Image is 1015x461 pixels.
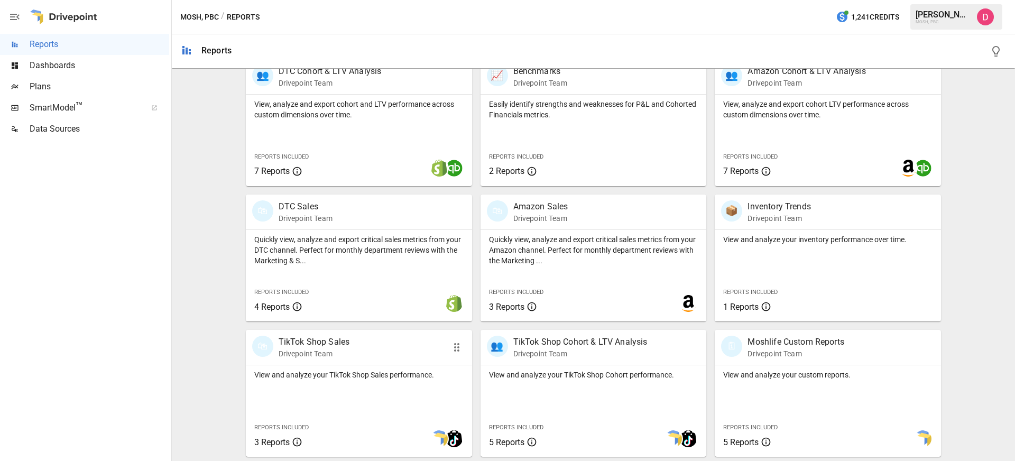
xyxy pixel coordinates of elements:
span: 4 Reports [254,302,290,312]
span: Reports Included [489,153,543,160]
p: TikTok Shop Cohort & LTV Analysis [513,336,648,348]
p: View, analyze and export cohort LTV performance across custom dimensions over time. [723,99,933,120]
span: Reports Included [723,153,778,160]
div: 🛍 [487,200,508,222]
span: Reports Included [723,289,778,296]
p: Drivepoint Team [279,78,382,88]
span: Reports Included [254,424,309,431]
span: 1 Reports [723,302,759,312]
p: Benchmarks [513,65,567,78]
span: Data Sources [30,123,169,135]
div: [PERSON_NAME] [916,10,971,20]
img: shopify [431,160,448,177]
img: tiktok [446,430,463,447]
div: 👥 [487,336,508,357]
div: / [221,11,225,24]
p: View, analyze and export cohort and LTV performance across custom dimensions over time. [254,99,464,120]
p: TikTok Shop Sales [279,336,350,348]
div: 📈 [487,65,508,86]
div: 📦 [721,200,742,222]
span: 5 Reports [489,437,524,447]
span: SmartModel [30,102,140,114]
span: Reports Included [254,289,309,296]
span: 3 Reports [489,302,524,312]
span: Plans [30,80,169,93]
p: Drivepoint Team [513,213,568,224]
span: Reports Included [254,153,309,160]
span: 2 Reports [489,166,524,176]
button: MOSH, PBC [180,11,219,24]
span: 7 Reports [723,166,759,176]
img: Andrew Horton [977,8,994,25]
p: Easily identify strengths and weaknesses for P&L and Cohorted Financials metrics. [489,99,698,120]
div: Reports [201,45,232,56]
p: Inventory Trends [748,200,810,213]
span: Dashboards [30,59,169,72]
img: amazon [680,295,697,312]
div: 🛍 [252,200,273,222]
p: Moshlife Custom Reports [748,336,844,348]
div: 🗓 [721,336,742,357]
p: View and analyze your custom reports. [723,370,933,380]
p: Drivepoint Team [748,213,810,224]
span: ™ [76,100,83,113]
img: smart model [431,430,448,447]
img: quickbooks [446,160,463,177]
p: Drivepoint Team [748,348,844,359]
img: tiktok [680,430,697,447]
img: smart model [665,430,682,447]
p: DTC Cohort & LTV Analysis [279,65,382,78]
span: Reports [30,38,169,51]
div: 👥 [721,65,742,86]
p: Amazon Sales [513,200,568,213]
p: Quickly view, analyze and export critical sales metrics from your DTC channel. Perfect for monthl... [254,234,464,266]
span: 3 Reports [254,437,290,447]
p: View and analyze your inventory performance over time. [723,234,933,245]
img: quickbooks [915,160,931,177]
p: Quickly view, analyze and export critical sales metrics from your Amazon channel. Perfect for mon... [489,234,698,266]
div: 👥 [252,65,273,86]
img: shopify [446,295,463,312]
div: MOSH, PBC [916,20,971,24]
p: Drivepoint Team [279,348,350,359]
p: View and analyze your TikTok Shop Cohort performance. [489,370,698,380]
p: Amazon Cohort & LTV Analysis [748,65,865,78]
p: Drivepoint Team [279,213,333,224]
span: 7 Reports [254,166,290,176]
img: amazon [900,160,917,177]
span: Reports Included [489,289,543,296]
p: Drivepoint Team [748,78,865,88]
span: Reports Included [489,424,543,431]
span: 5 Reports [723,437,759,447]
button: Andrew Horton [971,2,1000,32]
p: Drivepoint Team [513,348,648,359]
p: Drivepoint Team [513,78,567,88]
span: 1,241 Credits [851,11,899,24]
span: Reports Included [723,424,778,431]
img: smart model [915,430,931,447]
p: DTC Sales [279,200,333,213]
p: View and analyze your TikTok Shop Sales performance. [254,370,464,380]
div: 🛍 [252,336,273,357]
button: 1,241Credits [832,7,903,27]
